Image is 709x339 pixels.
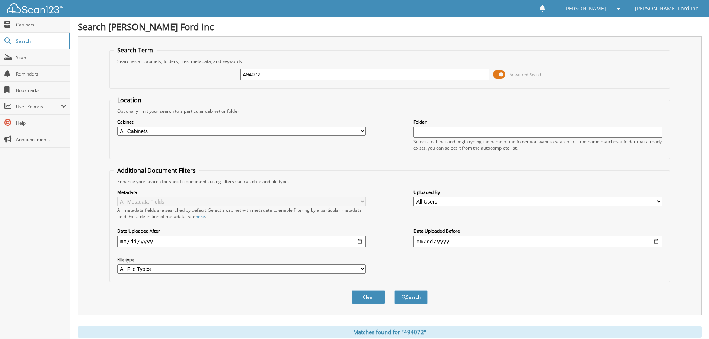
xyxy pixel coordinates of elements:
[413,119,662,125] label: Folder
[195,213,205,220] a: here
[635,6,698,11] span: [PERSON_NAME] Ford Inc
[114,178,666,185] div: Enhance your search for specific documents using filters such as date and file type.
[16,136,66,143] span: Announcements
[16,71,66,77] span: Reminders
[16,103,61,110] span: User Reports
[117,207,366,220] div: All metadata fields are searched by default. Select a cabinet with metadata to enable filtering b...
[16,87,66,93] span: Bookmarks
[413,236,662,247] input: end
[16,120,66,126] span: Help
[413,228,662,234] label: Date Uploaded Before
[117,236,366,247] input: start
[16,22,66,28] span: Cabinets
[7,3,63,13] img: scan123-logo-white.svg
[413,189,662,195] label: Uploaded By
[510,72,543,77] span: Advanced Search
[16,54,66,61] span: Scan
[117,228,366,234] label: Date Uploaded After
[564,6,606,11] span: [PERSON_NAME]
[114,108,666,114] div: Optionally limit your search to a particular cabinet or folder
[394,290,428,304] button: Search
[78,20,702,33] h1: Search [PERSON_NAME] Ford Inc
[117,256,366,263] label: File type
[413,138,662,151] div: Select a cabinet and begin typing the name of the folder you want to search in. If the name match...
[78,326,702,338] div: Matches found for "494072"
[114,46,157,54] legend: Search Term
[16,38,65,44] span: Search
[352,290,385,304] button: Clear
[114,96,145,104] legend: Location
[114,58,666,64] div: Searches all cabinets, folders, files, metadata, and keywords
[117,189,366,195] label: Metadata
[114,166,199,175] legend: Additional Document Filters
[117,119,366,125] label: Cabinet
